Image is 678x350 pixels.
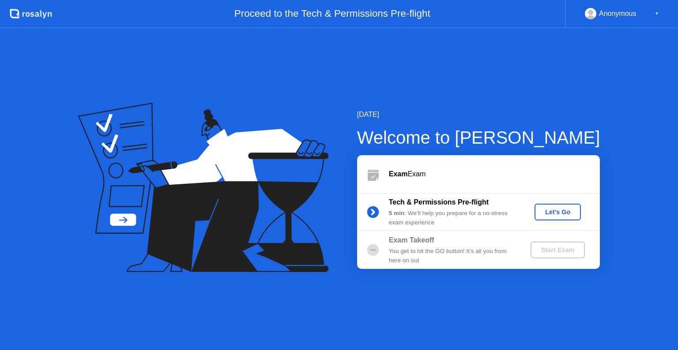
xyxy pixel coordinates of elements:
[599,8,637,19] div: Anonymous
[389,247,516,265] div: You get to hit the GO button! It’s all you from here on out
[357,124,600,151] div: Welcome to [PERSON_NAME]
[389,210,405,216] b: 5 min
[389,209,516,227] div: : We’ll help you prepare for a no-stress exam experience
[389,198,489,206] b: Tech & Permissions Pre-flight
[389,236,434,244] b: Exam Takeoff
[531,242,585,258] button: Start Exam
[538,209,577,216] div: Let's Go
[534,246,581,253] div: Start Exam
[655,8,659,19] div: ▼
[357,109,600,120] div: [DATE]
[389,170,408,178] b: Exam
[535,204,581,220] button: Let's Go
[389,169,600,179] div: Exam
